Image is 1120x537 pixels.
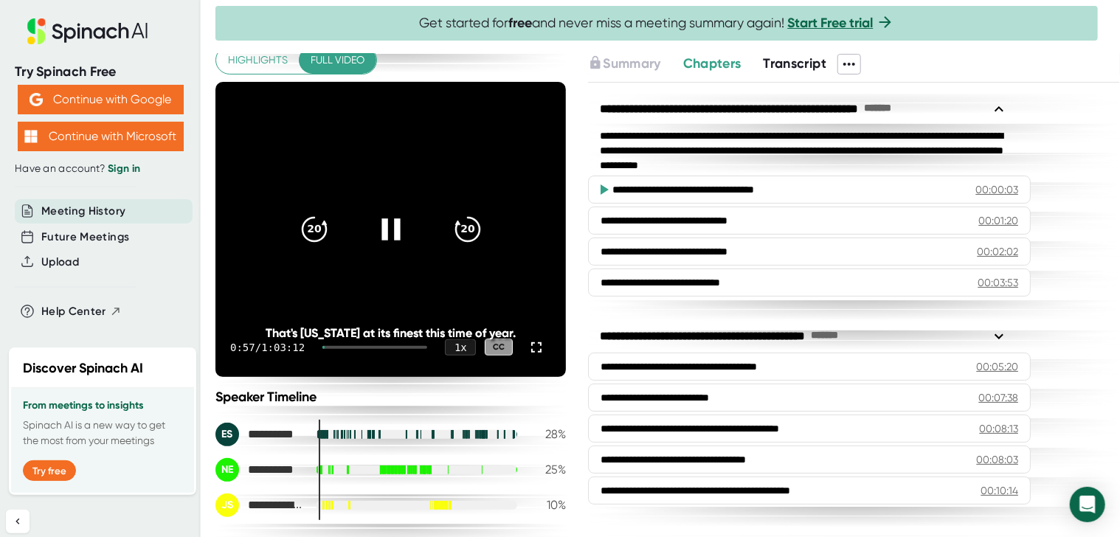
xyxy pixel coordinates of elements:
[978,390,1018,405] div: 00:07:38
[215,423,239,446] div: ES
[683,54,742,74] button: Chapters
[23,358,143,378] h2: Discover Spinach AI
[15,63,186,80] div: Try Spinach Free
[420,15,894,32] span: Get started for and never miss a meeting summary again!
[41,254,79,271] button: Upload
[509,15,533,31] b: free
[529,462,566,477] div: 25 %
[30,93,43,106] img: Aehbyd4JwY73AAAAAElFTkSuQmCC
[108,162,140,175] a: Sign in
[6,510,30,533] button: Collapse sidebar
[764,54,827,74] button: Transcript
[228,51,288,69] span: Highlights
[230,342,305,353] div: 0:57 / 1:03:12
[978,275,1018,290] div: 00:03:53
[979,421,1018,436] div: 00:08:13
[215,493,239,517] div: JS
[1070,487,1105,522] div: Open Intercom Messenger
[764,55,827,72] span: Transcript
[41,203,125,220] button: Meeting History
[23,400,182,412] h3: From meetings to insights
[445,339,476,356] div: 1 x
[976,359,1018,374] div: 00:05:20
[975,182,1018,197] div: 00:00:03
[216,46,300,74] button: Highlights
[311,51,364,69] span: Full video
[41,229,129,246] button: Future Meetings
[603,55,660,72] span: Summary
[251,326,531,340] div: That's [US_STATE] at its finest this time of year.
[976,452,1018,467] div: 00:08:03
[215,389,566,405] div: Speaker Timeline
[529,427,566,441] div: 28 %
[978,213,1018,228] div: 00:01:20
[588,54,660,74] button: Summary
[299,46,376,74] button: Full video
[41,303,122,320] button: Help Center
[215,458,239,482] div: NE
[41,303,106,320] span: Help Center
[18,85,184,114] button: Continue with Google
[683,55,742,72] span: Chapters
[23,418,182,448] p: Spinach AI is a new way to get the most from your meetings
[529,498,566,512] div: 10 %
[485,339,513,356] div: CC
[788,15,874,31] a: Start Free trial
[15,162,186,176] div: Have an account?
[23,460,76,481] button: Try free
[18,122,184,151] button: Continue with Microsoft
[981,483,1018,498] div: 00:10:14
[977,244,1018,259] div: 00:02:02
